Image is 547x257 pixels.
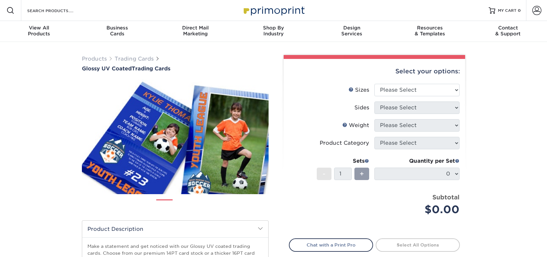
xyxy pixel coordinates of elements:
[391,25,469,31] span: Resources
[178,197,195,213] img: Trading Cards 02
[469,25,547,37] div: & Support
[354,104,369,112] div: Sides
[235,25,313,31] span: Shop By
[518,8,521,13] span: 0
[82,65,269,72] h1: Trading Cards
[498,8,517,13] span: MY CART
[235,21,313,42] a: Shop ByIndustry
[360,169,364,179] span: +
[78,21,157,42] a: BusinessCards
[342,121,369,129] div: Weight
[82,65,269,72] a: Glossy UV CoatedTrading Cards
[469,25,547,31] span: Contact
[312,25,391,31] span: Design
[82,65,132,72] span: Glossy UV Coated
[317,157,369,165] div: Sets
[312,21,391,42] a: DesignServices
[432,193,460,201] strong: Subtotal
[78,25,157,37] div: Cards
[379,202,460,217] div: $0.00
[156,21,235,42] a: Direct MailMarketing
[312,25,391,37] div: Services
[289,238,373,251] a: Chat with a Print Pro
[376,238,460,251] a: Select All Options
[469,21,547,42] a: Contact& Support
[374,157,460,165] div: Quantity per Set
[82,221,268,237] h2: Product Description
[391,21,469,42] a: Resources& Templates
[241,3,306,17] img: Primoprint
[82,72,269,201] img: Glossy UV Coated 01
[82,56,107,62] a: Products
[115,56,154,62] a: Trading Cards
[391,25,469,37] div: & Templates
[323,169,326,179] span: -
[27,7,90,14] input: SEARCH PRODUCTS.....
[235,25,313,37] div: Industry
[156,25,235,31] span: Direct Mail
[349,86,369,94] div: Sizes
[289,59,460,84] div: Select your options:
[78,25,157,31] span: Business
[320,139,369,147] div: Product Category
[156,25,235,37] div: Marketing
[156,197,173,213] img: Trading Cards 01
